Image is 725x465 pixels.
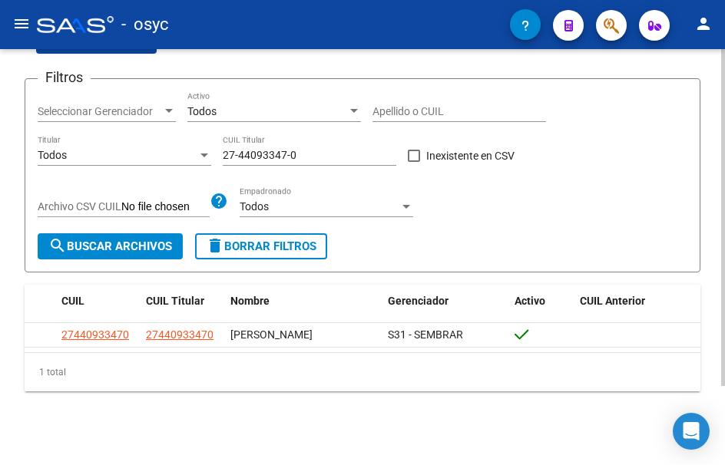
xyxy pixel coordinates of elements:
button: Buscar Archivos [38,233,183,259]
span: S31 - SEMBRAR [388,328,463,341]
h3: Filtros [38,67,91,88]
span: Activo [515,295,545,307]
span: Gerenciador [388,295,449,307]
datatable-header-cell: Gerenciador [382,285,508,318]
span: Archivo CSV CUIL [38,200,121,213]
span: Todos [187,105,217,117]
span: Seleccionar Gerenciador [38,105,162,118]
datatable-header-cell: CUIL Titular [140,285,224,318]
span: 27440933470 [146,328,214,341]
mat-icon: delete [206,236,224,255]
div: 1 total [25,353,700,391]
span: Nombre [230,295,270,307]
span: CUIL Titular [146,295,204,307]
datatable-header-cell: CUIL Anterior [574,285,700,318]
div: Open Intercom Messenger [673,413,710,450]
span: 27440933470 [61,328,129,341]
span: CUIL [61,295,84,307]
span: Borrar Filtros [206,239,316,253]
mat-icon: search [48,236,67,255]
button: Borrar Filtros [195,233,327,259]
span: CUIL Anterior [580,295,645,307]
span: Todos [38,149,67,161]
mat-icon: menu [12,15,31,33]
span: [PERSON_NAME] [230,328,313,341]
datatable-header-cell: CUIL [55,285,140,318]
datatable-header-cell: Activo [508,285,574,318]
span: Todos [240,200,269,213]
mat-icon: person [694,15,713,33]
datatable-header-cell: Nombre [224,285,382,318]
span: - osyc [121,8,169,41]
input: Archivo CSV CUIL [121,200,210,214]
span: Inexistente en CSV [426,147,515,165]
mat-icon: help [210,192,228,210]
span: Buscar Archivos [48,239,172,253]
